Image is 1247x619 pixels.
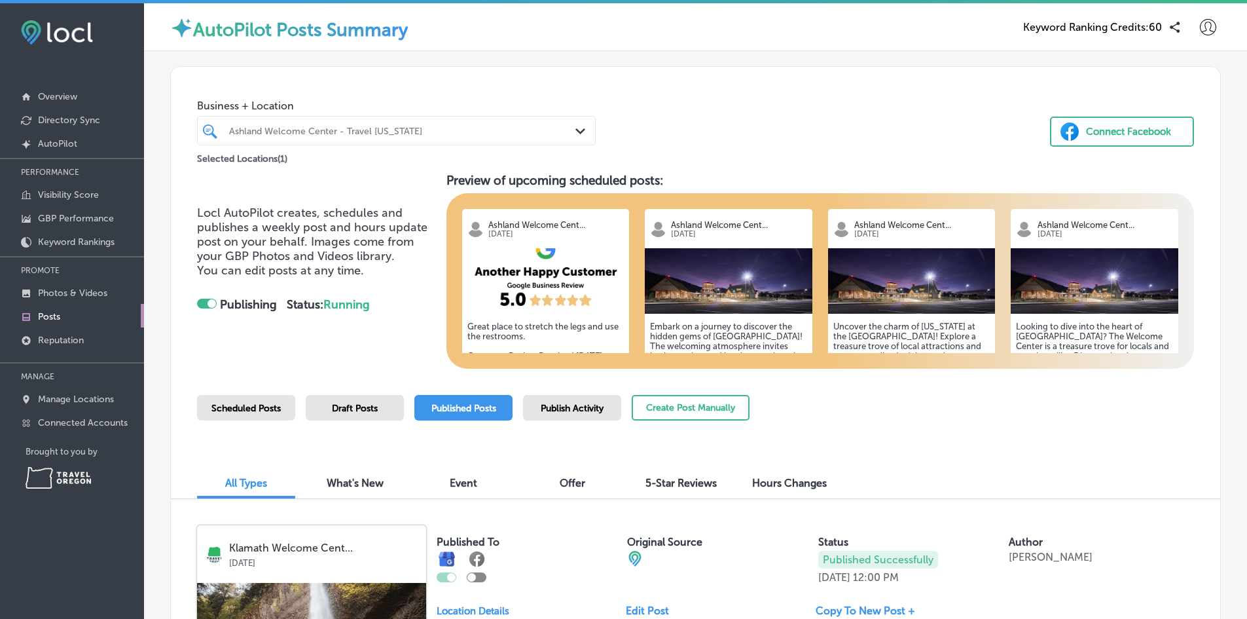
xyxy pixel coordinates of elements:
h5: Great place to stretch the legs and use the restrooms. Customer Review Received [DATE] [467,322,624,361]
h5: Embark on a journey to discover the hidden gems of [GEOGRAPHIC_DATA]! The welcoming atmosphere in... [650,322,807,440]
p: Connected Accounts [38,417,128,428]
p: Selected Locations ( 1 ) [197,148,287,164]
label: Original Source [627,536,702,548]
p: Photos & Videos [38,288,107,299]
p: Brought to you by [26,447,144,457]
p: [DATE] [818,571,850,584]
span: Publish Activity [541,403,604,414]
h5: Uncover the charm of [US_STATE] at the [GEOGRAPHIC_DATA]! Explore a treasure trove of local attra... [833,322,990,430]
a: Edit Post [626,605,679,617]
p: Manage Locations [38,394,114,405]
p: [DATE] [854,230,990,238]
button: Create Post Manually [632,395,750,421]
img: logo [650,221,666,237]
button: Connect Facebook [1050,117,1194,147]
p: Ashland Welcome Cent... [488,220,624,230]
div: Connect Facebook [1086,122,1171,141]
p: Keyword Rankings [38,236,115,248]
span: What's New [327,477,384,489]
label: AutoPilot Posts Summary [193,19,408,41]
p: Ashland Welcome Cent... [1038,220,1173,230]
img: logo [206,546,223,563]
label: Status [818,536,848,548]
span: Offer [560,477,585,489]
p: Ashland Welcome Cent... [854,220,990,230]
span: Published Posts [431,403,496,414]
img: logo [1016,221,1032,237]
span: Locl AutoPilot creates, schedules and publishes a weekly post and hours update post on your behal... [197,206,427,263]
p: [DATE] [229,554,417,568]
a: Copy To New Post + [816,605,926,617]
p: [PERSON_NAME] [1009,551,1093,563]
p: [DATE] [671,230,806,238]
p: Published Successfully [818,551,938,569]
span: 5-Star Reviews [645,477,717,489]
span: Event [450,477,477,489]
label: Published To [437,536,499,548]
p: Directory Sync [38,115,100,126]
p: Visibility Score [38,189,99,200]
img: logo [833,221,850,237]
p: GBP Performance [38,213,114,224]
h5: Looking to dive into the heart of [GEOGRAPHIC_DATA]? The Welcome Center is a treasure trove for l... [1016,322,1173,440]
span: Keyword Ranking Credits: 60 [1023,21,1162,33]
span: Hours Changes [752,477,827,489]
img: 1752861164e29d66e8-2339-4d76-935c-478a7cf5422b_2025-07-01.jpg [645,248,812,314]
span: Scheduled Posts [211,403,281,414]
p: Overview [38,91,77,102]
p: AutoPilot [38,138,77,149]
img: 37debca0-8a12-4370-bcca-04b1ab3bef5a.png [462,248,630,314]
p: Posts [38,311,60,322]
img: Travel Oregon [26,467,91,489]
span: Running [323,297,370,312]
img: cba84b02adce74ede1fb4a8549a95eca.png [627,551,643,567]
strong: Status: [287,297,370,312]
span: All Types [225,477,267,489]
span: Draft Posts [332,403,378,414]
p: Klamath Welcome Cent... [229,542,417,554]
p: Ashland Welcome Cent... [671,220,806,230]
p: [DATE] [488,230,624,238]
label: Author [1009,536,1043,548]
span: Business + Location [197,100,596,112]
img: logo [467,221,484,237]
img: 1752861164e29d66e8-2339-4d76-935c-478a7cf5422b_2025-07-01.jpg [828,248,996,314]
p: 12:00 PM [853,571,899,584]
p: [DATE] [1038,230,1173,238]
img: fda3e92497d09a02dc62c9cd864e3231.png [21,20,93,45]
span: You can edit posts at any time. [197,263,364,278]
p: Reputation [38,335,84,346]
div: Ashland Welcome Center - Travel [US_STATE] [229,125,577,136]
p: Location Details [437,605,509,617]
img: 1752861164e29d66e8-2339-4d76-935c-478a7cf5422b_2025-07-01.jpg [1011,248,1178,314]
img: autopilot-icon [170,16,193,39]
strong: Publishing [220,297,277,312]
h3: Preview of upcoming scheduled posts: [446,173,1194,188]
